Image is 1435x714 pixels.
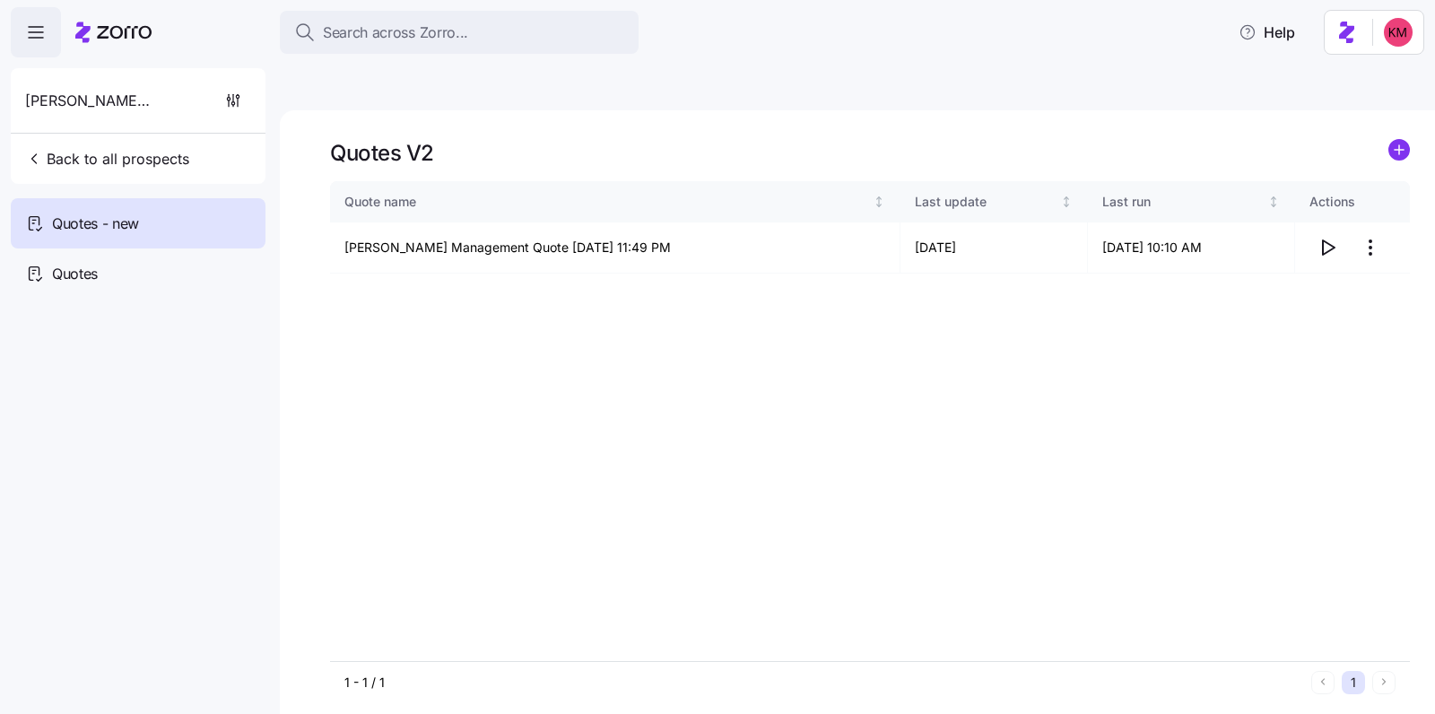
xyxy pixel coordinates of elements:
[1102,192,1264,212] div: Last run
[873,196,885,208] div: Not sorted
[330,181,900,222] th: Quote nameNot sorted
[1388,139,1410,167] a: add icon
[1267,196,1280,208] div: Not sorted
[280,11,639,54] button: Search across Zorro...
[1088,222,1295,274] td: [DATE] 10:10 AM
[1239,22,1295,43] span: Help
[1311,671,1335,694] button: Previous page
[323,22,468,44] span: Search across Zorro...
[18,141,196,177] button: Back to all prospects
[1372,671,1396,694] button: Next page
[25,148,189,170] span: Back to all prospects
[900,222,1088,274] td: [DATE]
[344,674,1304,692] div: 1 - 1 / 1
[330,222,900,274] td: [PERSON_NAME] Management Quote [DATE] 11:49 PM
[52,213,139,235] span: Quotes - new
[52,263,98,285] span: Quotes
[25,90,154,112] span: [PERSON_NAME] Management
[344,192,870,212] div: Quote name
[900,181,1088,222] th: Last updateNot sorted
[1309,192,1396,212] div: Actions
[1388,139,1410,161] svg: add icon
[1060,196,1073,208] div: Not sorted
[11,198,265,248] a: Quotes - new
[915,192,1057,212] div: Last update
[1088,181,1295,222] th: Last runNot sorted
[1384,18,1413,47] img: 8fbd33f679504da1795a6676107ffb9e
[1342,671,1365,694] button: 1
[1224,14,1309,50] button: Help
[11,248,265,299] a: Quotes
[330,139,434,167] h1: Quotes V2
